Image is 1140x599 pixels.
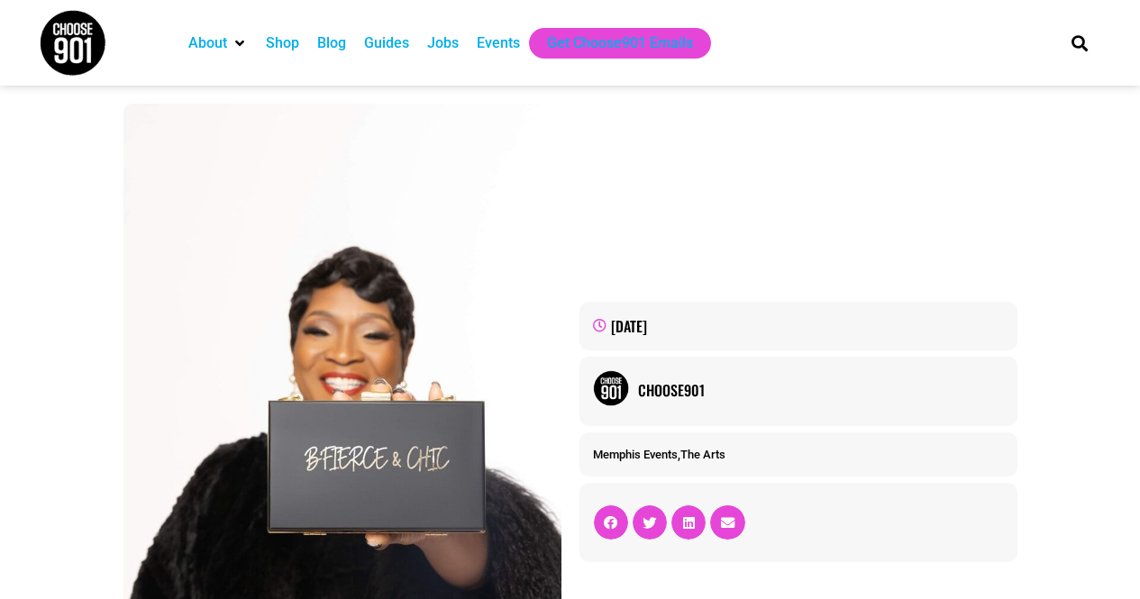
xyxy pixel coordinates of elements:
a: Guides [364,32,409,54]
span: , [593,448,725,461]
a: The Arts [680,448,725,461]
time: [DATE] [611,315,647,337]
div: About [179,28,257,59]
a: Get Choose901 Emails [547,32,693,54]
a: Jobs [427,32,459,54]
a: Memphis Events [593,448,678,461]
div: Share on facebook [594,505,628,540]
img: Picture of Choose901 [593,370,629,406]
a: Events [477,32,520,54]
a: Choose901 [638,379,1004,401]
div: Share on email [710,505,744,540]
a: Blog [317,32,346,54]
a: Shop [266,32,299,54]
a: About [188,32,227,54]
nav: Main nav [179,28,1041,59]
div: Share on linkedin [671,505,706,540]
div: Share on twitter [633,505,667,540]
div: Search [1064,28,1094,58]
